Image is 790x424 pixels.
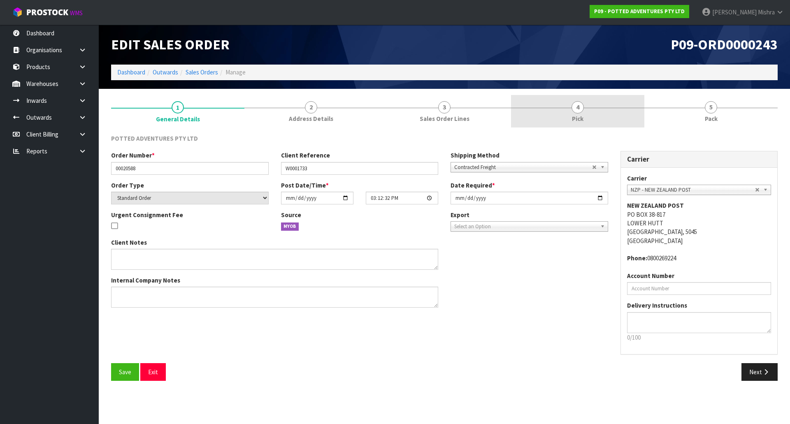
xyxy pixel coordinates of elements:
[712,8,757,16] span: [PERSON_NAME]
[454,162,592,172] span: Contracted Freight
[572,114,583,123] span: Pick
[627,202,684,209] strong: NEW ZEALAND POST
[741,363,778,381] button: Next
[627,155,771,163] h3: Carrier
[627,254,647,262] strong: phone
[172,101,184,114] span: 1
[281,151,330,160] label: Client Reference
[111,238,147,247] label: Client Notes
[111,128,778,387] span: General Details
[705,114,718,123] span: Pack
[590,5,689,18] a: P09 - POTTED ADVENTURES PTY LTD
[117,68,145,76] a: Dashboard
[627,301,687,310] label: Delivery Instructions
[758,8,775,16] span: Mishra
[225,68,246,76] span: Manage
[627,174,647,183] label: Carrier
[594,8,685,15] strong: P09 - POTTED ADVENTURES PTY LTD
[111,181,144,190] label: Order Type
[705,101,717,114] span: 5
[627,254,771,262] address: 0800269224
[186,68,218,76] a: Sales Orders
[420,114,469,123] span: Sales Order Lines
[111,36,230,53] span: Edit Sales Order
[572,101,584,114] span: 4
[156,115,200,123] span: General Details
[153,68,178,76] a: Outwards
[111,134,198,142] span: POTTED ADVENTURES PTY LTD
[281,211,301,219] label: Source
[70,9,83,17] small: WMS
[111,162,269,175] input: Order Number
[111,211,183,219] label: Urgent Consignment Fee
[627,333,771,342] p: 0/100
[631,185,755,195] span: NZP - NEW ZEALAND POST
[305,101,317,114] span: 2
[671,36,778,53] span: P09-ORD0000243
[454,222,597,232] span: Select an Option
[111,276,180,285] label: Internal Company Notes
[451,151,500,160] label: Shipping Method
[281,181,329,190] label: Post Date/Time
[26,7,68,18] span: ProStock
[281,222,299,231] span: MYOB
[451,211,469,219] label: Export
[119,368,131,376] span: Save
[281,162,439,175] input: Client Reference
[111,363,139,381] button: Save
[627,271,674,280] label: Account Number
[111,151,155,160] label: Order Number
[12,7,23,17] img: cube-alt.png
[289,114,333,123] span: Address Details
[627,282,771,295] input: Account Number
[451,181,495,190] label: Date Required
[438,101,451,114] span: 3
[627,201,771,245] address: PO BOX 38-817 LOWER HUTT [GEOGRAPHIC_DATA], 5045 [GEOGRAPHIC_DATA]
[140,363,166,381] button: Exit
